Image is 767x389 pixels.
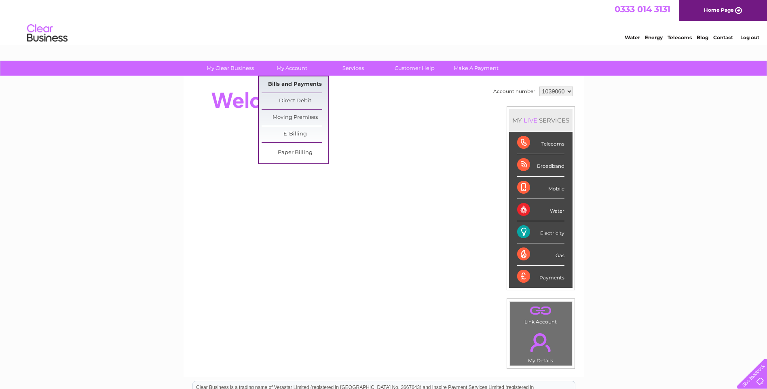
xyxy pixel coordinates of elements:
[193,4,575,39] div: Clear Business is a trading name of Verastar Limited (registered in [GEOGRAPHIC_DATA] No. 3667643...
[320,61,387,76] a: Services
[262,93,328,109] a: Direct Debit
[509,326,572,366] td: My Details
[512,328,570,357] a: .
[262,76,328,93] a: Bills and Payments
[491,85,537,98] td: Account number
[262,145,328,161] a: Paper Billing
[197,61,264,76] a: My Clear Business
[517,243,564,266] div: Gas
[517,177,564,199] div: Mobile
[713,34,733,40] a: Contact
[512,304,570,318] a: .
[443,61,509,76] a: Make A Payment
[509,301,572,327] td: Link Account
[517,154,564,176] div: Broadband
[625,34,640,40] a: Water
[517,199,564,221] div: Water
[517,266,564,288] div: Payments
[615,4,670,14] a: 0333 014 3131
[740,34,759,40] a: Log out
[258,61,325,76] a: My Account
[381,61,448,76] a: Customer Help
[668,34,692,40] a: Telecoms
[262,126,328,142] a: E-Billing
[509,109,573,132] div: MY SERVICES
[262,110,328,126] a: Moving Premises
[645,34,663,40] a: Energy
[697,34,708,40] a: Blog
[522,116,539,124] div: LIVE
[517,221,564,243] div: Electricity
[517,132,564,154] div: Telecoms
[27,21,68,46] img: logo.png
